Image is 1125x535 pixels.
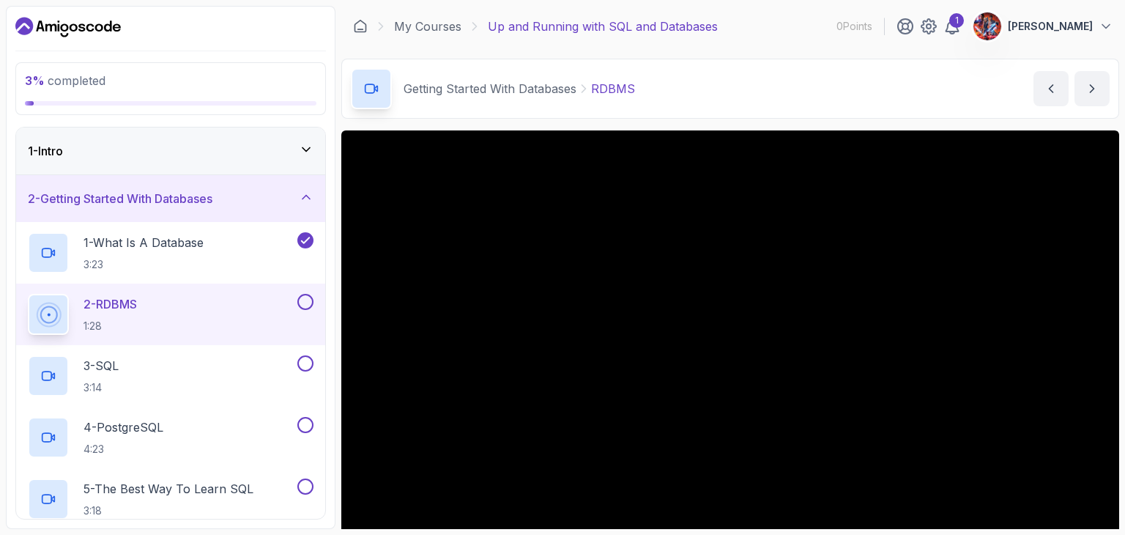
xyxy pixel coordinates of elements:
button: 1-What Is A Database3:23 [28,232,313,273]
h3: 1 - Intro [28,142,63,160]
p: 5 - The Best Way To Learn SQL [83,480,253,498]
button: 4-PostgreSQL4:23 [28,417,313,458]
p: Up and Running with SQL and Databases [488,18,718,35]
button: previous content [1033,71,1069,106]
p: 0 Points [836,19,872,34]
p: 3:18 [83,503,253,518]
a: Dashboard [15,15,121,39]
button: 5-The Best Way To Learn SQL3:18 [28,479,313,520]
h3: 2 - Getting Started With Databases [28,190,212,207]
p: [PERSON_NAME] [1008,19,1093,34]
img: user profile image [973,12,1001,40]
p: 3:14 [83,380,119,395]
a: 1 [943,18,961,35]
p: 1:28 [83,319,137,333]
button: user profile image[PERSON_NAME] [973,12,1113,41]
p: 3:23 [83,257,204,272]
button: next content [1074,71,1110,106]
p: 3 - SQL [83,357,119,374]
p: 1 - What Is A Database [83,234,204,251]
button: 1-Intro [16,128,325,174]
a: My Courses [394,18,461,35]
p: 4:23 [83,442,163,457]
div: 1 [949,13,964,28]
p: RDBMS [591,80,635,97]
span: completed [25,73,105,88]
button: 3-SQL3:14 [28,355,313,396]
p: 2 - RDBMS [83,295,137,313]
span: 3 % [25,73,45,88]
p: 4 - PostgreSQL [83,418,163,436]
a: Dashboard [353,19,368,34]
button: 2-Getting Started With Databases [16,175,325,222]
button: 2-RDBMS1:28 [28,294,313,335]
p: Getting Started With Databases [404,80,576,97]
